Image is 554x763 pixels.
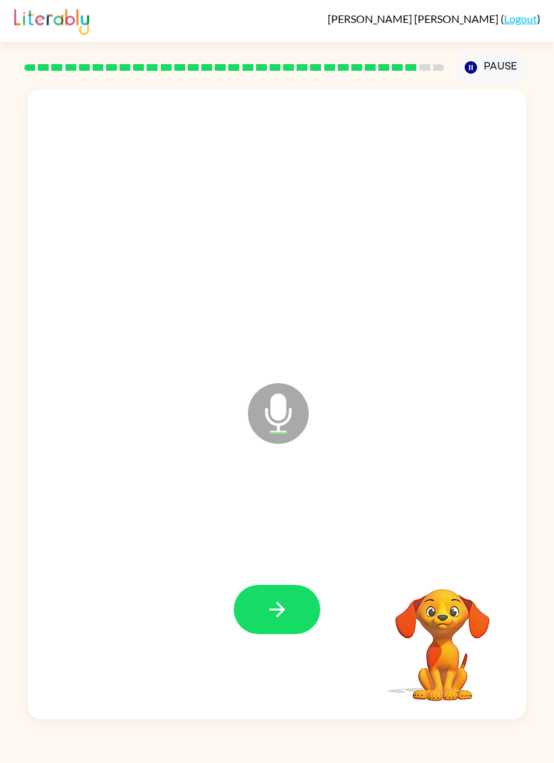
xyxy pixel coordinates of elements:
button: Pause [457,52,526,83]
video: Your browser must support playing .mp4 files to use Literably. Please try using another browser. [375,568,510,703]
a: Logout [504,12,537,25]
div: ( ) [328,12,540,25]
span: [PERSON_NAME] [PERSON_NAME] [328,12,501,25]
img: Literably [14,5,89,35]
